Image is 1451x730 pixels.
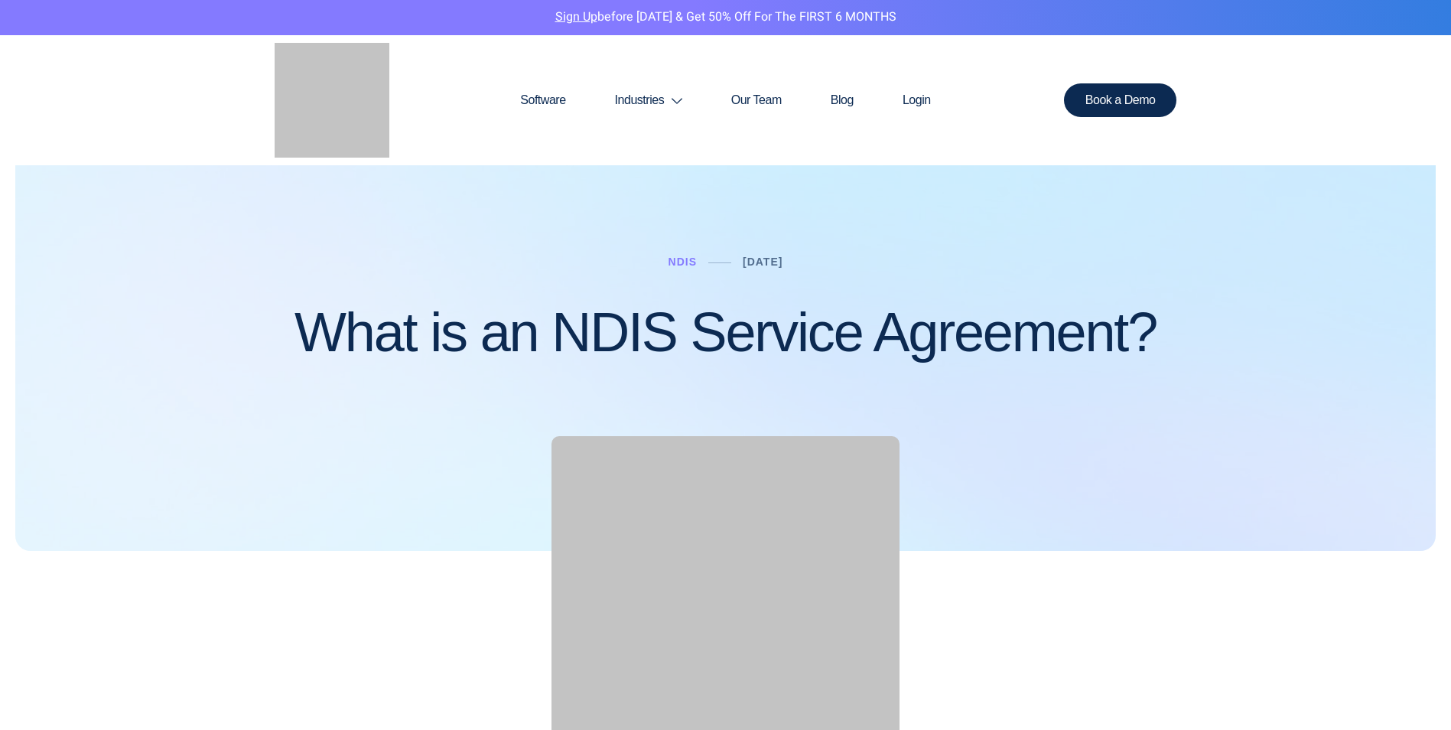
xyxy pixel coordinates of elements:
[11,8,1440,28] p: before [DATE] & Get 50% Off for the FIRST 6 MONTHS
[1085,94,1156,106] span: Book a Demo
[294,302,1157,363] h1: What is an NDIS Service Agreement?
[590,64,707,137] a: Industries
[669,256,697,268] a: NDIS
[1064,83,1177,117] a: Book a Demo
[707,64,806,137] a: Our Team
[806,64,878,137] a: Blog
[878,64,955,137] a: Login
[555,8,597,26] a: Sign Up
[743,256,782,268] a: [DATE]
[496,64,590,137] a: Software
